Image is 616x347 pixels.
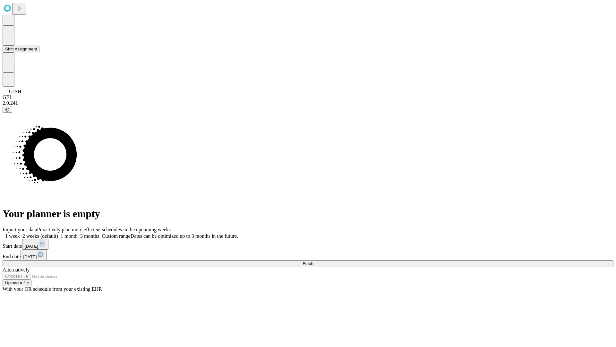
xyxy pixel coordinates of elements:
[3,260,613,267] button: Fetch
[5,233,20,239] span: 1 week
[102,233,130,239] span: Custom range
[22,239,48,250] button: [DATE]
[5,107,10,112] span: @
[3,280,31,286] button: Upload a file
[37,227,172,232] span: Proactively plan more efficient schedules in the upcoming weeks.
[22,233,58,239] span: 2 weeks (default)
[9,89,21,94] span: GJSH
[61,233,78,239] span: 1 month
[3,106,12,113] button: @
[3,94,613,100] div: GEI
[3,208,613,220] h1: Your planner is empty
[3,267,30,272] span: Alternatively
[25,244,38,249] span: [DATE]
[3,239,613,250] div: Start date
[80,233,99,239] span: 3 months
[3,250,613,260] div: End date
[3,100,613,106] div: 2.0.241
[23,254,37,259] span: [DATE]
[3,286,102,292] span: With your OR schedule from your existing EHR
[131,233,238,239] span: Dates can be optimized up to 3 months in the future.
[303,261,313,266] span: Fetch
[3,227,37,232] span: Import your data
[21,250,47,260] button: [DATE]
[3,46,39,52] button: Shift Assignment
